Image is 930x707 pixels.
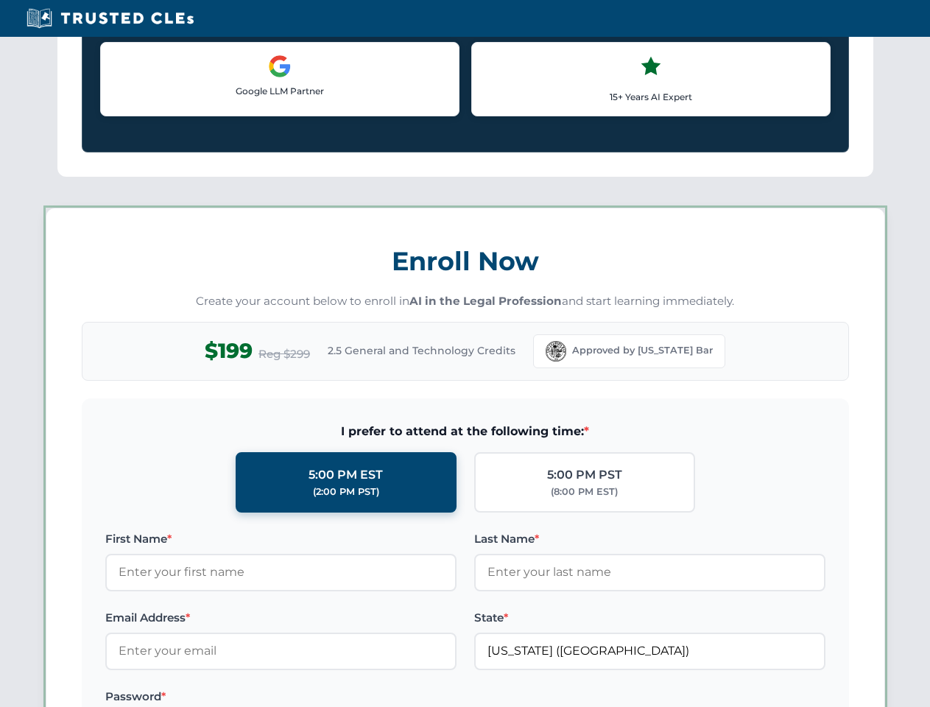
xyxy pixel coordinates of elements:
span: I prefer to attend at the following time: [105,422,825,441]
span: Approved by [US_STATE] Bar [572,343,713,358]
label: Last Name [474,530,825,548]
input: Enter your first name [105,554,457,591]
span: Reg $299 [258,345,310,363]
label: First Name [105,530,457,548]
img: Google [268,54,292,78]
p: Create your account below to enroll in and start learning immediately. [82,293,849,310]
input: Enter your last name [474,554,825,591]
span: 2.5 General and Technology Credits [328,342,515,359]
p: 15+ Years AI Expert [484,90,818,104]
div: (8:00 PM EST) [551,485,618,499]
h3: Enroll Now [82,238,849,284]
div: 5:00 PM PST [547,465,622,485]
span: $199 [205,334,253,367]
label: State [474,609,825,627]
label: Password [105,688,457,706]
strong: AI in the Legal Profession [409,294,562,308]
input: Florida (FL) [474,633,825,669]
div: 5:00 PM EST [309,465,383,485]
div: (2:00 PM PST) [313,485,379,499]
img: Trusted CLEs [22,7,198,29]
input: Enter your email [105,633,457,669]
p: Google LLM Partner [113,84,447,98]
img: Florida Bar [546,341,566,362]
label: Email Address [105,609,457,627]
